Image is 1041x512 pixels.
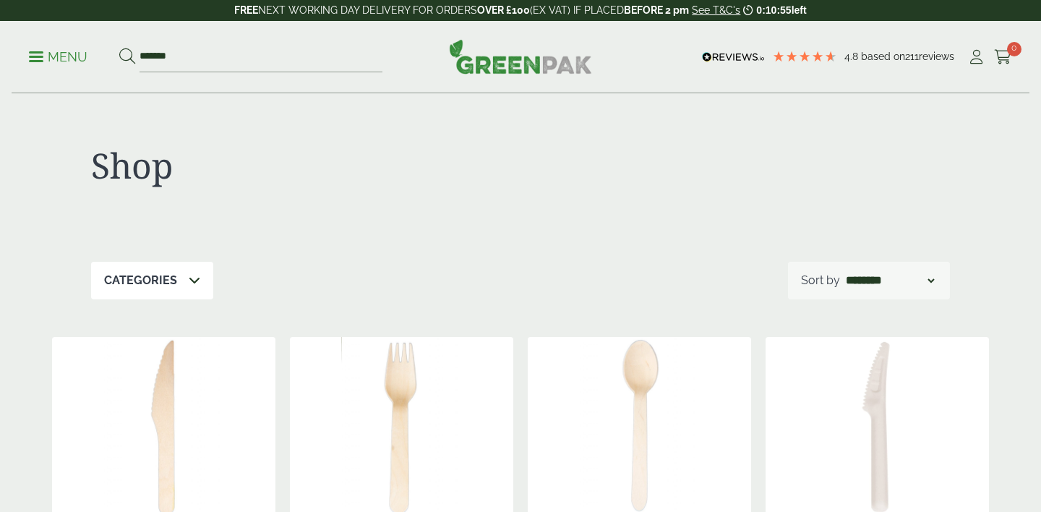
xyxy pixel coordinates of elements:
[861,51,905,62] span: Based on
[843,272,937,289] select: Shop order
[994,46,1012,68] a: 0
[104,272,177,289] p: Categories
[1007,42,1021,56] span: 0
[994,50,1012,64] i: Cart
[919,51,954,62] span: reviews
[844,51,861,62] span: 4.8
[91,145,520,187] h1: Shop
[29,48,87,66] p: Menu
[477,4,530,16] strong: OVER £100
[967,50,985,64] i: My Account
[756,4,791,16] span: 0:10:55
[702,52,765,62] img: REVIEWS.io
[692,4,740,16] a: See T&C's
[792,4,807,16] span: left
[29,48,87,63] a: Menu
[449,39,592,74] img: GreenPak Supplies
[772,50,837,63] div: 4.79 Stars
[905,51,919,62] span: 211
[801,272,840,289] p: Sort by
[234,4,258,16] strong: FREE
[624,4,689,16] strong: BEFORE 2 pm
